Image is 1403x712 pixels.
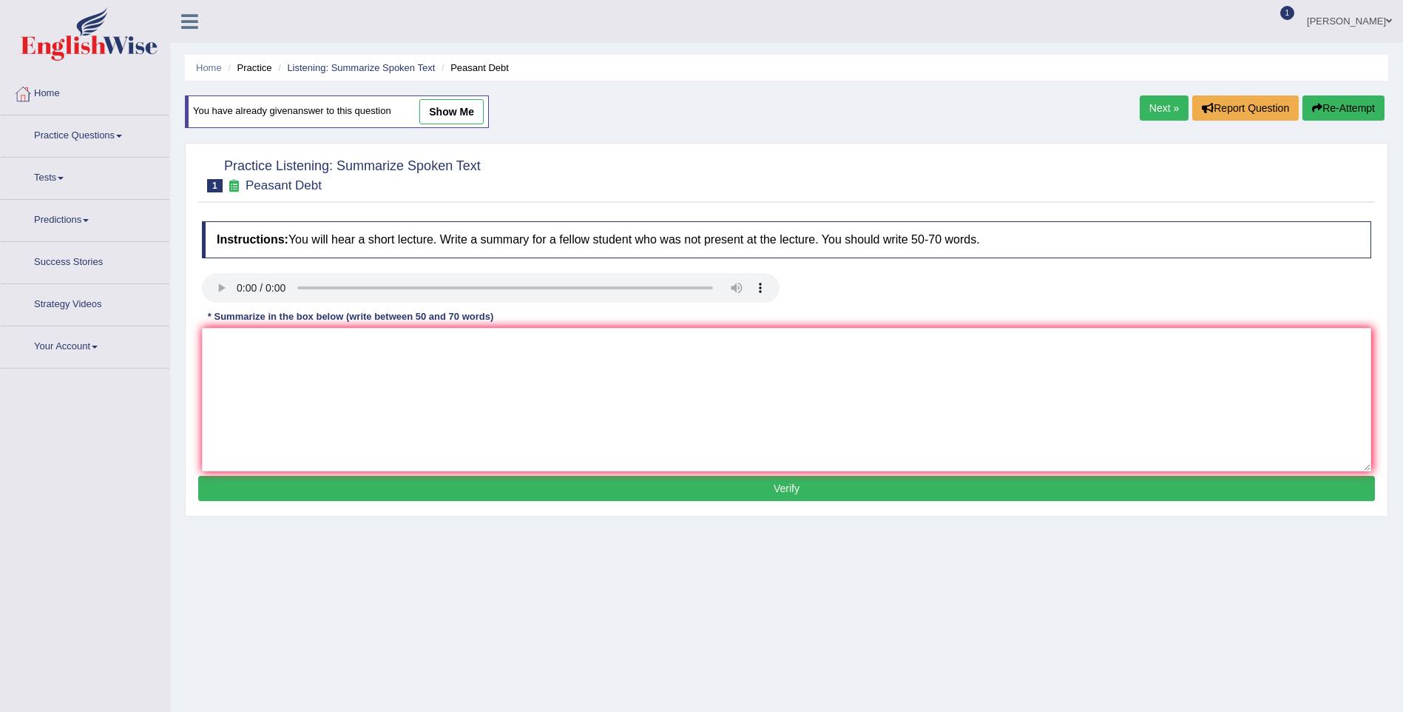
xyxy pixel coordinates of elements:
[1,326,169,363] a: Your Account
[1280,6,1295,20] span: 1
[287,62,435,73] a: Listening: Summarize Spoken Text
[196,62,222,73] a: Home
[1192,95,1299,121] button: Report Question
[1,200,169,237] a: Predictions
[1,115,169,152] a: Practice Questions
[1,284,169,321] a: Strategy Videos
[1,73,169,110] a: Home
[202,155,481,192] h2: Practice Listening: Summarize Spoken Text
[224,61,271,75] li: Practice
[202,310,499,324] div: * Summarize in the box below (write between 50 and 70 words)
[198,476,1375,501] button: Verify
[1,158,169,195] a: Tests
[217,233,288,246] b: Instructions:
[207,179,223,192] span: 1
[226,179,242,193] small: Exam occurring question
[1302,95,1385,121] button: Re-Attempt
[185,95,489,128] div: You have already given answer to this question
[419,99,484,124] a: show me
[438,61,509,75] li: Peasant Debt
[246,178,322,192] small: Peasant Debt
[202,221,1371,258] h4: You will hear a short lecture. Write a summary for a fellow student who was not present at the le...
[1,242,169,279] a: Success Stories
[1140,95,1189,121] a: Next »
